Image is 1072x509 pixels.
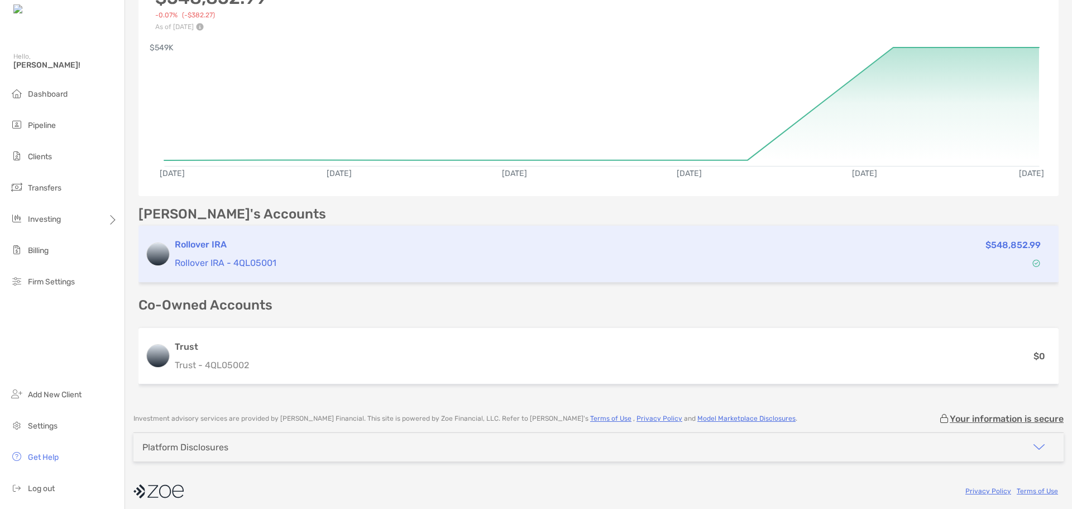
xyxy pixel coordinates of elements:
img: investing icon [10,212,23,225]
span: Pipeline [28,121,56,130]
img: logout icon [10,481,23,494]
img: dashboard icon [10,87,23,100]
a: Privacy Policy [965,487,1011,495]
span: [PERSON_NAME]! [13,60,118,70]
p: As of [DATE] [155,23,273,31]
text: [DATE] [327,169,352,178]
span: Investing [28,215,61,224]
span: ( -$382.27 ) [182,11,215,20]
img: logo account [147,345,169,367]
text: [DATE] [1019,169,1044,178]
img: Zoe Logo [13,4,61,15]
h3: Rollover IRA [175,238,831,251]
text: [DATE] [852,169,877,178]
a: Terms of Use [590,415,631,422]
a: Terms of Use [1017,487,1058,495]
p: [PERSON_NAME]'s Accounts [138,207,326,221]
img: add_new_client icon [10,387,23,401]
div: Platform Disclosures [142,442,228,453]
img: settings icon [10,418,23,432]
img: clients icon [10,149,23,163]
p: Trust - 4QL05002 [175,358,249,372]
p: Rollover IRA - 4QL05001 [175,256,831,270]
span: Add New Client [28,390,82,399]
text: [DATE] [160,169,185,178]
a: Model Marketplace Disclosures [697,415,796,422]
p: Investment advisory services are provided by [PERSON_NAME] Financial . This site is powered by Zo... [133,415,797,423]
text: $549K [150,43,174,53]
text: [DATE] [677,169,702,178]
img: company logo [133,479,184,504]
img: pipeline icon [10,118,23,131]
p: Your information is secure [950,413,1064,424]
p: $548,852.99 [985,238,1041,252]
img: transfers icon [10,180,23,194]
span: Get Help [28,453,59,462]
img: firm-settings icon [10,274,23,288]
text: [DATE] [502,169,527,178]
img: Account Status icon [1032,259,1040,267]
span: Dashboard [28,89,68,99]
a: Privacy Policy [636,415,682,422]
span: -0.07% [155,11,178,20]
img: logo account [147,243,169,265]
span: Settings [28,421,58,431]
p: $0 [1033,349,1045,363]
img: icon arrow [1032,440,1046,454]
span: Log out [28,484,55,493]
img: Performance Info [196,23,204,31]
span: Clients [28,152,52,161]
img: billing icon [10,243,23,256]
img: get-help icon [10,450,23,463]
span: Firm Settings [28,277,75,287]
span: Transfers [28,183,61,193]
span: Billing [28,246,49,255]
p: Co-Owned Accounts [138,298,1059,312]
h3: Trust [175,340,249,354]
